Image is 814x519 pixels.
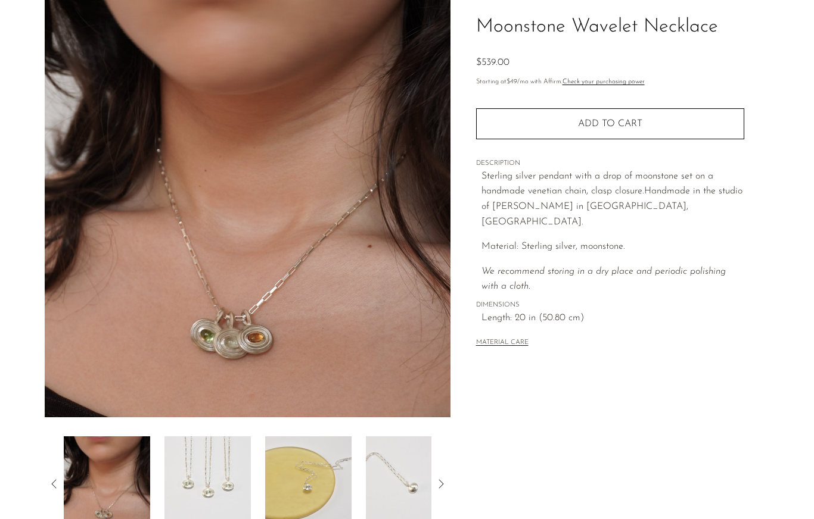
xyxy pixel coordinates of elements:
a: Check your purchasing power - Learn more about Affirm Financing (opens in modal) [563,79,645,85]
span: andmade in the studio of [PERSON_NAME] in [GEOGRAPHIC_DATA], [GEOGRAPHIC_DATA]. [481,186,742,226]
span: DIMENSIONS [476,300,744,311]
button: Add to cart [476,108,744,139]
span: $49 [507,79,517,85]
p: Starting at /mo with Affirm. [476,77,744,87]
em: We recommend storing in a dry place and periodic polishing with a cloth. [481,267,726,292]
span: Add to cart [578,119,642,129]
span: Length: 20 in (50.80 cm) [481,311,744,326]
p: Sterling silver pendant with a drop of moonstone set on a handmade venetian chain, clasp closure. H [481,169,744,230]
button: MATERIAL CARE [476,339,529,348]
h1: Moonstone Wavelet Necklace [476,12,744,42]
span: DESCRIPTION [476,158,744,169]
p: Material: Sterling silver, moonstone. [481,239,744,255]
span: $539.00 [476,58,509,67]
